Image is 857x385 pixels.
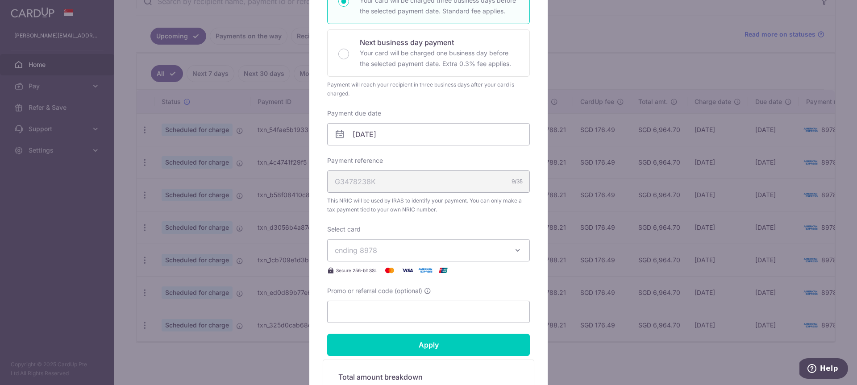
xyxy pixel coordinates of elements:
iframe: Opens a widget where you can find more information [799,358,848,381]
img: Mastercard [381,265,399,276]
label: Payment reference [327,156,383,165]
img: American Express [416,265,434,276]
label: Select card [327,225,361,234]
div: Payment will reach your recipient in three business days after your card is charged. [327,80,530,98]
h5: Total amount breakdown [338,372,519,382]
span: This NRIC will be used by IRAS to identify your payment. You can only make a tax payment tied to ... [327,196,530,214]
img: Visa [399,265,416,276]
button: ending 8978 [327,239,530,261]
input: DD / MM / YYYY [327,123,530,145]
span: ending 8978 [335,246,377,255]
p: Your card will be charged one business day before the selected payment date. Extra 0.3% fee applies. [360,48,519,69]
input: Apply [327,334,530,356]
span: Promo or referral code (optional) [327,286,422,295]
img: UnionPay [434,265,452,276]
p: Next business day payment [360,37,519,48]
span: Secure 256-bit SSL [336,267,377,274]
label: Payment due date [327,109,381,118]
div: 9/35 [512,177,523,186]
